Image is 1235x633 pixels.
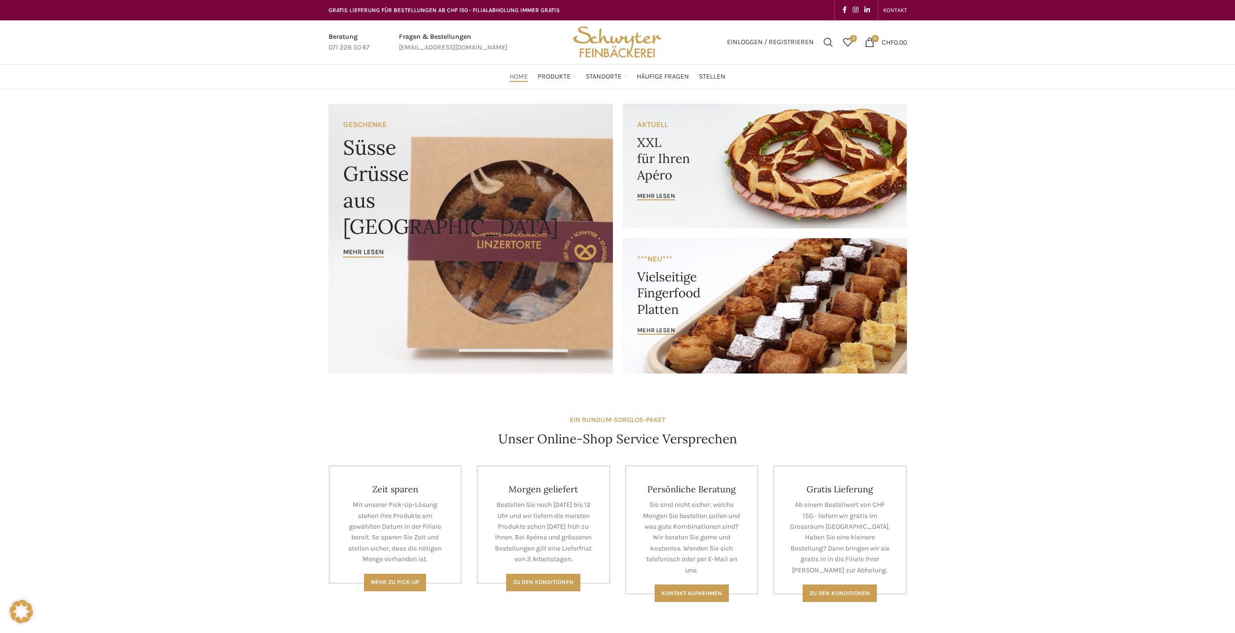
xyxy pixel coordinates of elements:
a: 0 CHF0.00 [860,32,912,52]
div: Secondary navigation [878,0,912,20]
a: Stellen [699,67,725,86]
h4: Zeit sparen [345,484,446,495]
span: GRATIS LIEFERUNG FÜR BESTELLUNGEN AB CHF 150 - FILIALABHOLUNG IMMER GRATIS [329,7,560,14]
h4: Persönliche Beratung [641,484,743,495]
h4: Morgen geliefert [493,484,594,495]
a: Home [510,67,528,86]
a: 0 [838,32,857,52]
h4: Unser Online-Shop Service Versprechen [498,430,737,448]
a: Facebook social link [840,3,850,17]
span: Zu den konditionen [809,590,870,597]
span: Zu den Konditionen [513,579,574,585]
strong: EIN RUNDUM-SORGLOS-PAKET [570,416,665,424]
span: CHF [882,38,894,46]
a: Banner link [623,104,907,228]
a: Mehr zu Pick-Up [364,574,426,591]
span: 0 [872,35,879,42]
p: Ab einem Bestellwert von CHF 150.- liefern wir gratis im Grossraum [GEOGRAPHIC_DATA]. Haben Sie e... [789,500,891,576]
span: Mehr zu Pick-Up [371,579,419,585]
a: Produkte [538,67,576,86]
span: Häufige Fragen [637,72,689,81]
span: KONTAKT [883,7,907,14]
a: Instagram social link [850,3,861,17]
h4: Gratis Lieferung [789,484,891,495]
p: Sie sind nicht sicher, welche Mengen Sie bestellen sollen und was gute Kombinationen sind? Wir be... [641,500,743,576]
bdi: 0.00 [882,38,907,46]
a: Banner link [329,104,613,373]
a: Infobox link [329,32,370,53]
span: 0 [850,35,857,42]
span: Produkte [538,72,571,81]
a: Standorte [586,67,627,86]
span: Standorte [586,72,622,81]
span: Einloggen / Registrieren [727,39,814,46]
a: Häufige Fragen [637,67,689,86]
a: Zu den Konditionen [506,574,580,591]
span: Home [510,72,528,81]
div: Meine Wunschliste [838,32,857,52]
a: Einloggen / Registrieren [722,32,819,52]
a: Kontakt aufnehmen [655,584,729,602]
a: Linkedin social link [861,3,873,17]
span: Kontakt aufnehmen [661,590,722,597]
a: Banner link [623,238,907,373]
span: Stellen [699,72,725,81]
a: Suchen [819,32,838,52]
a: KONTAKT [883,0,907,20]
a: Zu den konditionen [803,584,877,602]
a: Site logo [570,37,665,46]
div: Main navigation [324,67,912,86]
a: Infobox link [399,32,508,53]
img: Bäckerei Schwyter [570,20,665,64]
p: Bestellen Sie noch [DATE] bis 12 Uhr und wir liefern die meisten Produkte schon [DATE] früh zu Ih... [493,500,594,565]
p: Mit unserer Pick-Up-Lösung stehen Ihre Produkte am gewählten Datum in der Filiale bereit. So spar... [345,500,446,565]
